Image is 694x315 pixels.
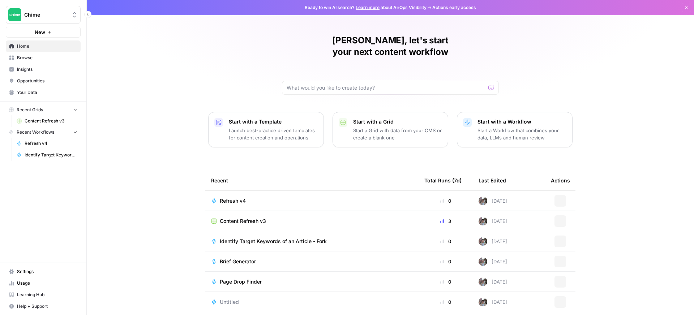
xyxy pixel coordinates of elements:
[229,118,318,125] p: Start with a Template
[6,127,81,138] button: Recent Workflows
[479,277,507,286] div: [DATE]
[13,138,81,149] a: Refresh v4
[211,238,413,245] a: Identify Target Keywords of an Article - Fork
[477,127,566,141] p: Start a Workflow that combines your data, LLMs and human review
[211,258,413,265] a: Brief Generator
[17,43,77,49] span: Home
[211,217,413,225] a: Content Refresh v3
[8,8,21,21] img: Chime Logo
[13,149,81,161] a: Identify Target Keywords of an Article - Fork
[479,257,487,266] img: a2mlt6f1nb2jhzcjxsuraj5rj4vi
[25,118,77,124] span: Content Refresh v3
[6,301,81,312] button: Help + Support
[13,115,81,127] a: Content Refresh v3
[305,4,427,11] span: Ready to win AI search? about AirOps Visibility
[17,292,77,298] span: Learning Hub
[479,237,487,246] img: a2mlt6f1nb2jhzcjxsuraj5rj4vi
[220,278,262,285] span: Page Drop Finder
[479,298,487,306] img: a2mlt6f1nb2jhzcjxsuraj5rj4vi
[424,238,467,245] div: 0
[432,4,476,11] span: Actions early access
[353,127,442,141] p: Start a Grid with data from your CMS or create a blank one
[551,171,570,190] div: Actions
[6,104,81,115] button: Recent Grids
[6,75,81,87] a: Opportunities
[220,217,266,225] span: Content Refresh v3
[208,112,324,147] button: Start with a TemplateLaunch best-practice driven templates for content creation and operations
[479,237,507,246] div: [DATE]
[25,152,77,158] span: Identify Target Keywords of an Article - Fork
[424,217,467,225] div: 3
[211,171,413,190] div: Recent
[220,298,239,306] span: Untitled
[25,140,77,147] span: Refresh v4
[17,55,77,61] span: Browse
[479,197,487,205] img: a2mlt6f1nb2jhzcjxsuraj5rj4vi
[356,5,380,10] a: Learn more
[6,27,81,38] button: New
[282,35,499,58] h1: [PERSON_NAME], let's start your next content workflow
[17,107,43,113] span: Recent Grids
[17,268,77,275] span: Settings
[6,277,81,289] a: Usage
[35,29,45,36] span: New
[479,257,507,266] div: [DATE]
[479,197,507,205] div: [DATE]
[479,277,487,286] img: a2mlt6f1nb2jhzcjxsuraj5rj4vi
[353,118,442,125] p: Start with a Grid
[220,258,256,265] span: Brief Generator
[211,278,413,285] a: Page Drop Finder
[229,127,318,141] p: Launch best-practice driven templates for content creation and operations
[17,66,77,73] span: Insights
[17,89,77,96] span: Your Data
[479,217,487,225] img: a2mlt6f1nb2jhzcjxsuraj5rj4vi
[211,298,413,306] a: Untitled
[211,197,413,204] a: Refresh v4
[424,171,462,190] div: Total Runs (7d)
[6,87,81,98] a: Your Data
[6,64,81,75] a: Insights
[6,266,81,277] a: Settings
[24,11,68,18] span: Chime
[220,197,246,204] span: Refresh v4
[477,118,566,125] p: Start with a Workflow
[6,289,81,301] a: Learning Hub
[6,52,81,64] a: Browse
[17,280,77,286] span: Usage
[424,298,467,306] div: 0
[479,298,507,306] div: [DATE]
[479,171,506,190] div: Last Edited
[6,40,81,52] a: Home
[220,238,327,245] span: Identify Target Keywords of an Article - Fork
[479,217,507,225] div: [DATE]
[17,78,77,84] span: Opportunities
[17,129,54,135] span: Recent Workflows
[287,84,485,91] input: What would you like to create today?
[333,112,448,147] button: Start with a GridStart a Grid with data from your CMS or create a blank one
[6,6,81,24] button: Workspace: Chime
[17,303,77,310] span: Help + Support
[457,112,573,147] button: Start with a WorkflowStart a Workflow that combines your data, LLMs and human review
[424,258,467,265] div: 0
[424,197,467,204] div: 0
[424,278,467,285] div: 0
